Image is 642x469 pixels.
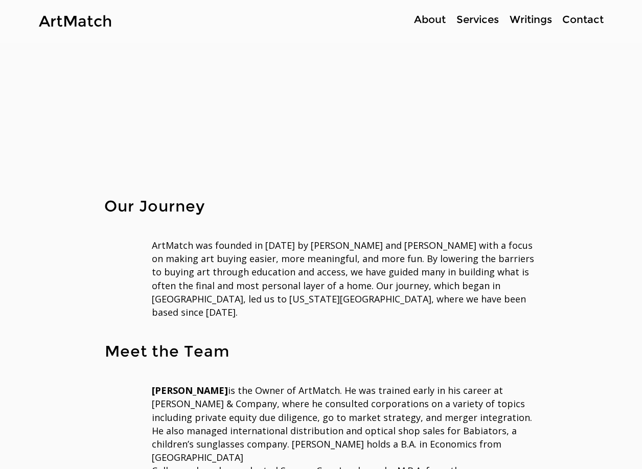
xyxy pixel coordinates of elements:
a: Contact [557,12,608,27]
span: Meet the Team [105,342,230,361]
span: Our Journey [104,197,205,216]
a: About [408,12,451,27]
a: ArtMatch [39,12,112,31]
nav: Site [376,12,608,27]
a: Writings [504,12,557,27]
p: About [409,12,451,27]
a: Services [451,12,504,27]
span: ArtMatch was founded in [DATE] by [PERSON_NAME] and [PERSON_NAME] with a focus on making art buyi... [152,239,534,318]
span: [PERSON_NAME] [152,384,228,396]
